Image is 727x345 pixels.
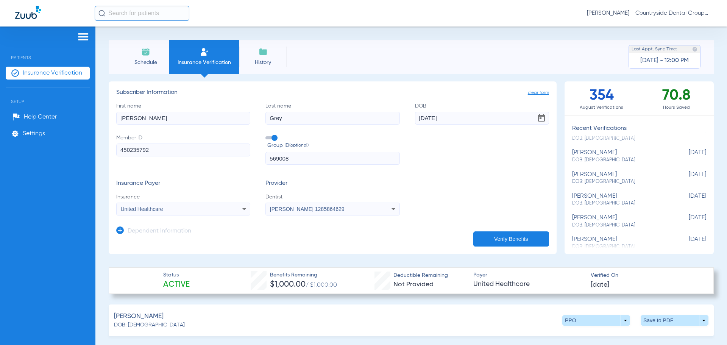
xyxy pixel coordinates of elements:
small: (optional) [289,142,309,150]
input: Last name [265,112,399,125]
span: [PERSON_NAME] 1285864629 [270,206,345,212]
span: August Verifications [565,104,639,111]
span: Deductible Remaining [393,272,448,279]
span: Group ID [267,142,399,150]
label: Last name [265,102,399,125]
img: Zuub Logo [15,6,41,19]
h3: Subscriber Information [116,89,549,97]
span: DOB: [DEMOGRAPHIC_DATA] [572,200,668,207]
span: DOB: [DEMOGRAPHIC_DATA] [572,178,668,185]
button: Verify Benefits [473,231,549,247]
img: hamburger-icon [77,32,89,41]
span: $1,000.00 [270,281,306,289]
h3: Dependent Information [128,228,191,235]
input: DOBOpen calendar [415,112,549,125]
span: DOB: [DEMOGRAPHIC_DATA] [114,321,185,329]
span: [DATE] [591,280,609,290]
span: Payer [473,271,584,279]
span: Benefits Remaining [270,271,337,279]
img: Schedule [141,47,150,56]
span: United Healthcare [121,206,163,212]
img: History [259,47,268,56]
span: clear form [528,89,549,97]
div: 354 [565,81,639,115]
input: First name [116,112,250,125]
div: 70.8 [639,81,714,115]
button: PPO [562,315,630,326]
h3: Recent Verifications [565,125,714,133]
span: Settings [23,130,45,137]
span: / $1,000.00 [306,282,337,288]
span: [DATE] - 12:00 PM [640,57,689,64]
span: [DATE] [668,171,706,185]
span: Help Center [24,113,57,121]
h3: Provider [265,180,399,187]
span: Active [163,279,190,290]
span: Insurance Verification [175,59,234,66]
span: Verified On [591,272,702,279]
div: [PERSON_NAME] [572,214,668,228]
span: [DATE] [668,149,706,163]
div: [PERSON_NAME] [572,149,668,163]
span: Dentist [265,193,399,201]
span: DOB: [DEMOGRAPHIC_DATA] [572,157,668,164]
span: Setup [6,87,90,104]
span: History [245,59,281,66]
img: Manual Insurance Verification [200,47,209,56]
button: Open calendar [534,111,549,126]
span: Status [163,271,190,279]
div: [PERSON_NAME] [572,236,668,250]
span: Insurance [116,193,250,201]
label: Member ID [116,134,250,165]
span: [PERSON_NAME] - Countryside Dental Group [587,9,712,17]
span: [DATE] [668,214,706,228]
label: DOB [415,102,549,125]
span: [DATE] [668,193,706,207]
span: Patients [6,44,90,60]
span: Schedule [128,59,164,66]
label: First name [116,102,250,125]
span: Insurance Verification [23,69,82,77]
button: Save to PDF [641,315,708,326]
img: Search Icon [98,10,105,17]
input: Member ID [116,144,250,156]
input: Search for patients [95,6,189,21]
span: Not Provided [393,281,434,288]
span: United Healthcare [473,279,584,289]
img: last sync help info [692,47,697,52]
span: [PERSON_NAME] [114,312,164,321]
span: Hours Saved [639,104,714,111]
span: [DATE] [668,236,706,250]
div: [PERSON_NAME] [572,193,668,207]
h3: Insurance Payer [116,180,250,187]
a: Help Center [12,113,57,121]
span: DOB: [DEMOGRAPHIC_DATA] [572,222,668,229]
span: Last Appt. Sync Time: [632,45,677,53]
div: [PERSON_NAME] [572,171,668,185]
